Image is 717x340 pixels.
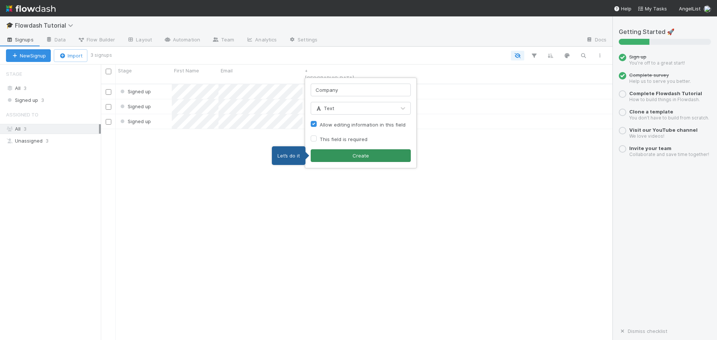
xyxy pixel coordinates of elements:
span: Text [315,105,334,111]
label: Allow editing information in this field [320,120,406,129]
input: Field Name [311,84,411,96]
button: Create [311,149,411,162]
div: Let’s do it [272,146,305,165]
label: This field is required [320,135,367,144]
